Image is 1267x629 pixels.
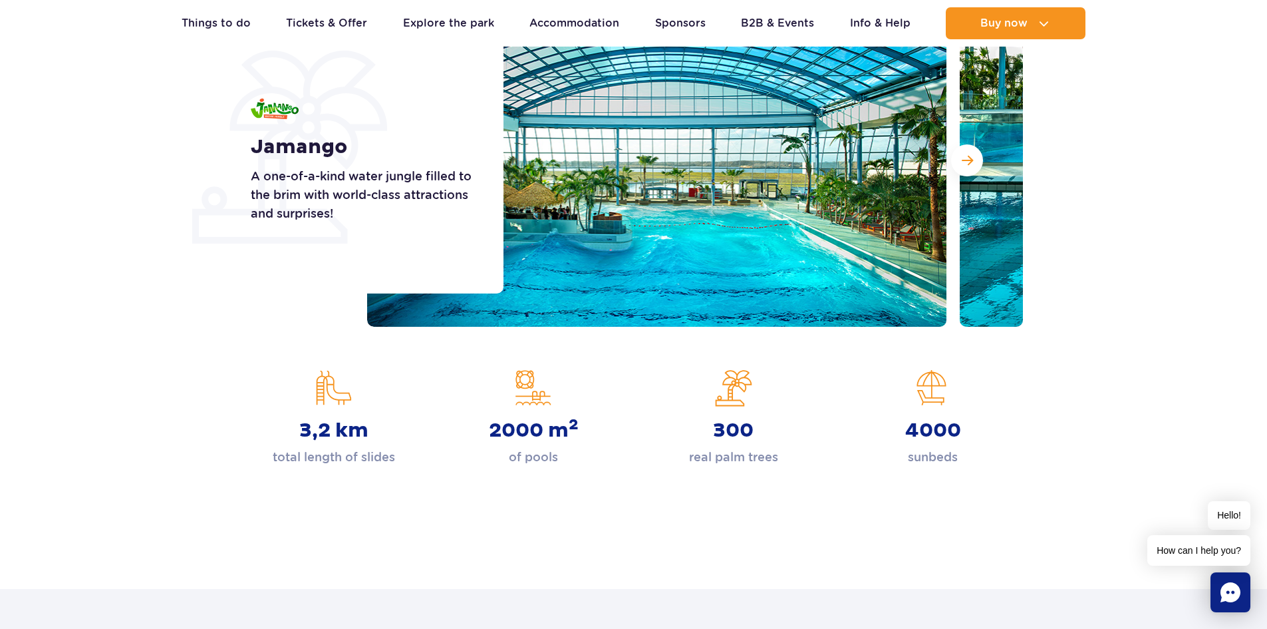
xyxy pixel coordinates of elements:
[403,7,494,39] a: Explore the park
[1208,501,1250,530] span: Hello!
[908,448,958,467] p: sunbeds
[251,135,474,159] h1: Jamango
[509,448,558,467] p: of pools
[182,7,251,39] a: Things to do
[286,7,367,39] a: Tickets & Offer
[1147,535,1250,566] span: How can I help you?
[251,99,299,119] img: Jamango
[850,7,911,39] a: Info & Help
[273,448,395,467] p: total length of slides
[655,7,706,39] a: Sponsors
[489,419,579,443] strong: 2000 m
[569,415,579,434] sup: 2
[980,17,1028,29] span: Buy now
[905,419,961,443] strong: 4000
[1210,572,1250,612] div: Chat
[946,7,1085,39] button: Buy now
[251,167,474,223] p: A one-of-a-kind water jungle filled to the brim with world-class attractions and surprises!
[951,144,983,176] button: Next slide
[741,7,814,39] a: B2B & Events
[299,419,368,443] strong: 3,2 km
[689,448,778,467] p: real palm trees
[529,7,619,39] a: Accommodation
[713,419,754,443] strong: 300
